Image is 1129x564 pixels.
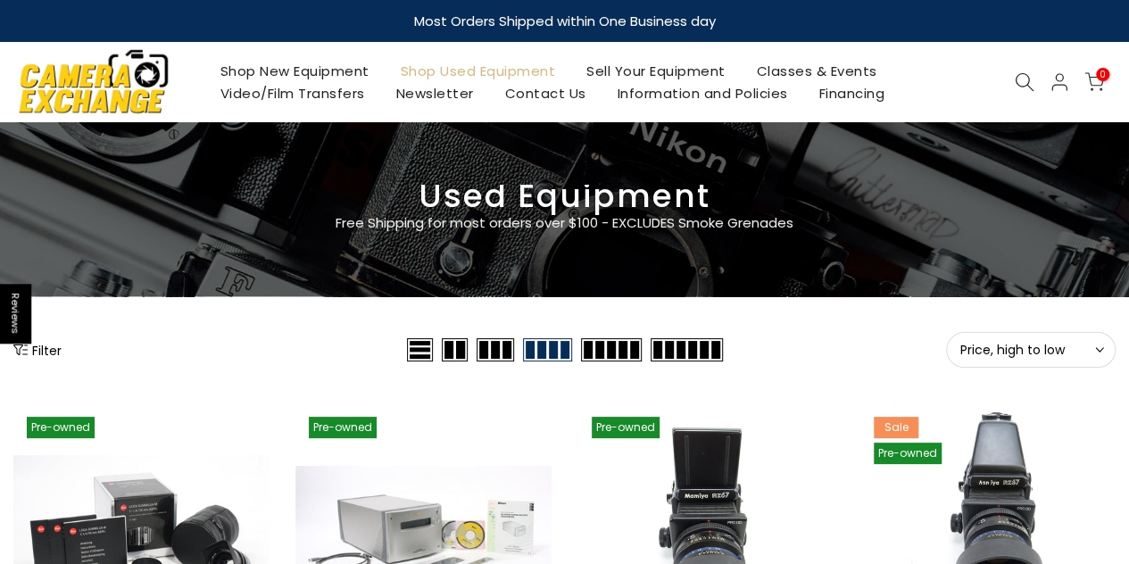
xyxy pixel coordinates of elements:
[385,60,571,82] a: Shop Used Equipment
[204,82,380,104] a: Video/Film Transfers
[946,332,1116,368] button: Price, high to low
[960,342,1101,358] span: Price, high to low
[489,82,602,104] a: Contact Us
[230,212,900,234] p: Free Shipping for most orders over $100 - EXCLUDES Smoke Grenades
[741,60,892,82] a: Classes & Events
[13,185,1116,208] h3: Used Equipment
[380,82,489,104] a: Newsletter
[13,341,62,359] button: Show filters
[1096,68,1109,81] span: 0
[803,82,901,104] a: Financing
[204,60,385,82] a: Shop New Equipment
[602,82,803,104] a: Information and Policies
[1084,72,1104,92] a: 0
[571,60,742,82] a: Sell Your Equipment
[414,12,716,30] strong: Most Orders Shipped within One Business day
